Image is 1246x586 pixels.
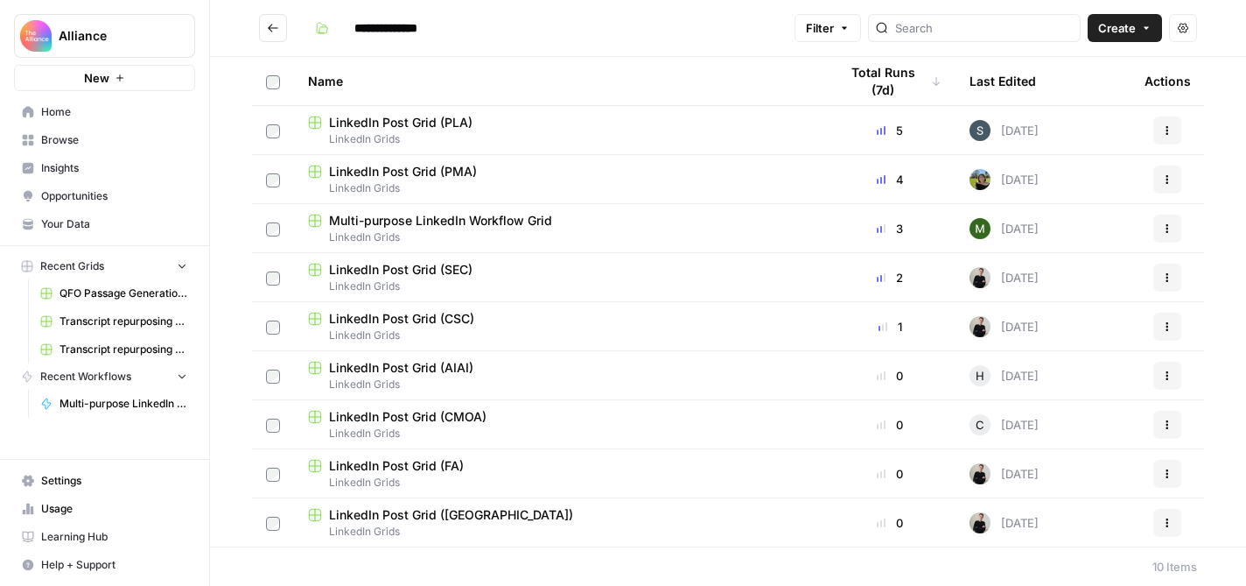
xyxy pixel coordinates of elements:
img: Alliance Logo [20,20,52,52]
a: LinkedIn Post Grid (FA)LinkedIn Grids [308,457,810,491]
span: LinkedIn Grids [308,328,810,343]
div: [DATE] [969,463,1039,484]
a: Transcript repurposing (PMA) [32,307,195,335]
span: Transcript repurposing (CSC) [59,342,187,357]
button: Create [1088,14,1162,42]
div: 0 [838,465,941,483]
a: LinkedIn Post Grid (AIAI)LinkedIn Grids [308,359,810,392]
a: LinkedIn Post Grid (SEC)LinkedIn Grids [308,261,810,294]
button: New [14,65,195,91]
span: LinkedIn Post Grid (PMA) [329,163,477,180]
div: 0 [838,416,941,434]
span: Usage [41,501,187,517]
span: Multi-purpose LinkedIn Workflow Grid [329,212,552,229]
span: Browse [41,132,187,148]
button: Go back [259,14,287,42]
img: bo6gwtk78bbxl6expmw5g49788i4 [969,120,990,141]
span: Transcript repurposing (PMA) [59,314,187,329]
img: rzyuksnmva7rad5cmpd7k6b2ndco [969,316,990,337]
span: LinkedIn Grids [308,279,810,294]
span: Multi-purpose LinkedIn Workflow [59,396,187,412]
a: Transcript repurposing (CSC) [32,335,195,364]
a: Home [14,98,195,126]
span: Opportunities [41,188,187,204]
span: Help + Support [41,557,187,573]
span: LinkedIn Grids [308,180,810,196]
span: Recent Workflows [40,369,131,385]
img: l5bw1boy7i1vzeyb5kvp5qo3zmc4 [969,218,990,239]
div: [DATE] [969,120,1039,141]
img: rzyuksnmva7rad5cmpd7k6b2ndco [969,512,990,533]
a: Settings [14,467,195,495]
span: LinkedIn Post Grid (FA) [329,457,464,475]
div: 3 [838,220,941,237]
div: 0 [838,514,941,532]
a: LinkedIn Post Grid (PLA)LinkedIn Grids [308,114,810,147]
div: 4 [838,171,941,188]
button: Filter [794,14,861,42]
span: LinkedIn Post Grid (CSC) [329,310,474,328]
span: LinkedIn Post Grid ([GEOGRAPHIC_DATA]) [329,506,573,524]
button: Recent Workflows [14,364,195,390]
span: LinkedIn Post Grid (AIAI) [329,359,473,377]
a: LinkedIn Post Grid (PMA)LinkedIn Grids [308,163,810,196]
a: Opportunities [14,182,195,210]
button: Recent Grids [14,253,195,279]
div: 2 [838,269,941,286]
span: C [976,416,984,434]
img: rzyuksnmva7rad5cmpd7k6b2ndco [969,267,990,288]
span: Alliance [59,27,164,45]
div: [DATE] [969,316,1039,337]
div: [DATE] [969,365,1039,386]
a: Learning Hub [14,523,195,551]
input: Search [895,19,1073,37]
span: QFO Passage Generation (CSC) [59,286,187,301]
span: LinkedIn Grids [308,131,810,147]
a: QFO Passage Generation (CSC) [32,279,195,307]
span: Learning Hub [41,529,187,545]
span: LinkedIn Grids [308,426,810,441]
span: New [84,69,109,87]
a: Browse [14,126,195,154]
div: Last Edited [969,57,1036,105]
button: Help + Support [14,551,195,579]
div: 10 Items [1152,558,1197,575]
div: Name [308,57,810,105]
div: 1 [838,318,941,335]
span: Your Data [41,216,187,232]
a: Usage [14,495,195,523]
div: Actions [1144,57,1191,105]
span: LinkedIn Grids [308,524,810,540]
span: Recent Grids [40,258,104,274]
a: LinkedIn Post Grid (CSC)LinkedIn Grids [308,310,810,343]
a: Multi-purpose LinkedIn Workflow GridLinkedIn Grids [308,212,810,245]
div: 5 [838,122,941,139]
div: Total Runs (7d) [838,57,941,105]
div: 0 [838,367,941,385]
span: LinkedIn Post Grid (SEC) [329,261,472,279]
a: Your Data [14,210,195,238]
span: LinkedIn Grids [308,377,810,392]
span: H [976,367,984,385]
a: LinkedIn Post Grid (CMOA)LinkedIn Grids [308,408,810,441]
a: Insights [14,154,195,182]
div: [DATE] [969,414,1039,435]
div: [DATE] [969,512,1039,533]
span: Settings [41,473,187,489]
span: LinkedIn Post Grid (CMOA) [329,408,486,426]
div: [DATE] [969,267,1039,288]
span: LinkedIn Post Grid (PLA) [329,114,472,131]
span: Filter [806,19,834,37]
span: LinkedIn Grids [308,229,810,245]
img: rzyuksnmva7rad5cmpd7k6b2ndco [969,463,990,484]
a: Multi-purpose LinkedIn Workflow [32,390,195,418]
span: Insights [41,160,187,176]
img: wlj6vlcgatc3c90j12jmpqq88vn8 [969,169,990,190]
a: LinkedIn Post Grid ([GEOGRAPHIC_DATA])LinkedIn Grids [308,506,810,540]
span: Create [1098,19,1136,37]
span: LinkedIn Grids [308,475,810,491]
div: [DATE] [969,169,1039,190]
span: Home [41,104,187,120]
button: Workspace: Alliance [14,14,195,58]
div: [DATE] [969,218,1039,239]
